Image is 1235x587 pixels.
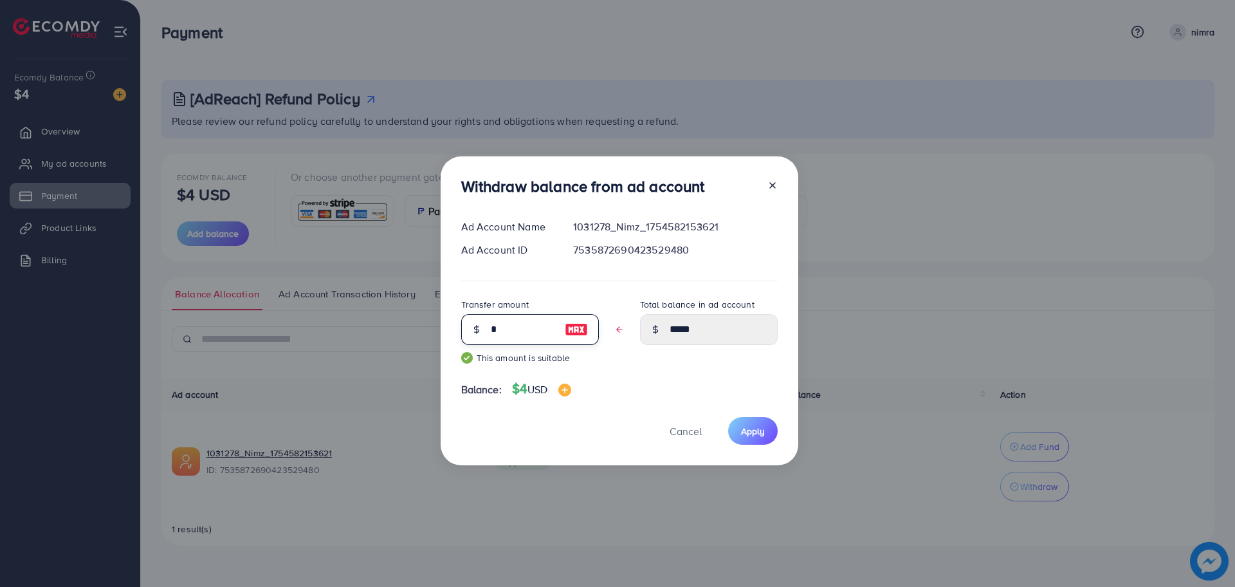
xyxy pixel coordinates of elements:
span: Balance: [461,382,502,397]
img: image [565,322,588,337]
button: Cancel [654,417,718,445]
div: Ad Account Name [451,219,563,234]
span: Apply [741,425,765,438]
button: Apply [728,417,778,445]
label: Transfer amount [461,298,529,311]
div: Ad Account ID [451,243,563,257]
div: 7535872690423529480 [563,243,787,257]
h4: $4 [512,381,571,397]
img: guide [461,352,473,364]
span: USD [527,382,547,396]
h3: Withdraw balance from ad account [461,177,705,196]
div: 1031278_Nimz_1754582153621 [563,219,787,234]
small: This amount is suitable [461,351,599,364]
img: image [558,384,571,396]
span: Cancel [670,424,702,438]
label: Total balance in ad account [640,298,755,311]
